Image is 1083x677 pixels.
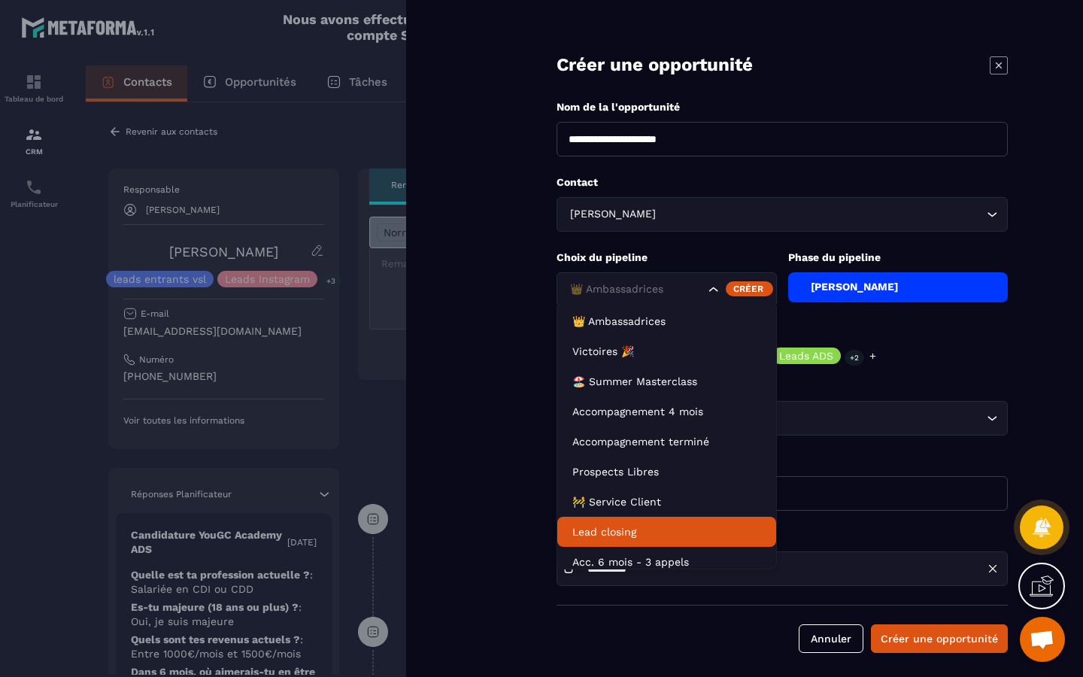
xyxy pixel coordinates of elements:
[845,350,864,366] p: +2
[572,464,761,479] p: Prospects Libres
[1020,617,1065,662] a: Ouvrir le chat
[572,314,761,329] p: 👑 Ambassadrices
[557,197,1008,232] div: Search for option
[557,454,1008,469] p: Montant
[659,206,983,223] input: Search for option
[788,250,1009,265] p: Phase du pipeline
[557,530,1008,544] p: Date de fermeture
[572,404,761,419] p: Accompagnement 4 mois
[566,206,659,223] span: [PERSON_NAME]
[557,175,1008,190] p: Contact
[799,624,863,653] button: Annuler
[572,524,761,539] p: Lead closing
[572,554,761,569] p: Acc. 6 mois - 3 appels
[557,53,753,77] p: Créer une opportunité
[557,272,777,307] div: Search for option
[871,624,1008,653] button: Créer une opportunité
[557,100,1008,114] p: Nom de la l'opportunité
[557,326,1008,340] p: Choix Étiquette
[572,374,761,389] p: 🏖️ Summer Masterclass
[572,344,761,359] p: Victoires 🎉
[779,351,833,361] p: Leads ADS
[557,379,1008,393] p: Produit
[557,401,1008,436] div: Search for option
[726,281,773,296] div: Créer
[566,281,705,298] input: Search for option
[572,434,761,449] p: Accompagnement terminé
[572,494,761,509] p: 🚧 Service Client
[557,250,777,265] p: Choix du pipeline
